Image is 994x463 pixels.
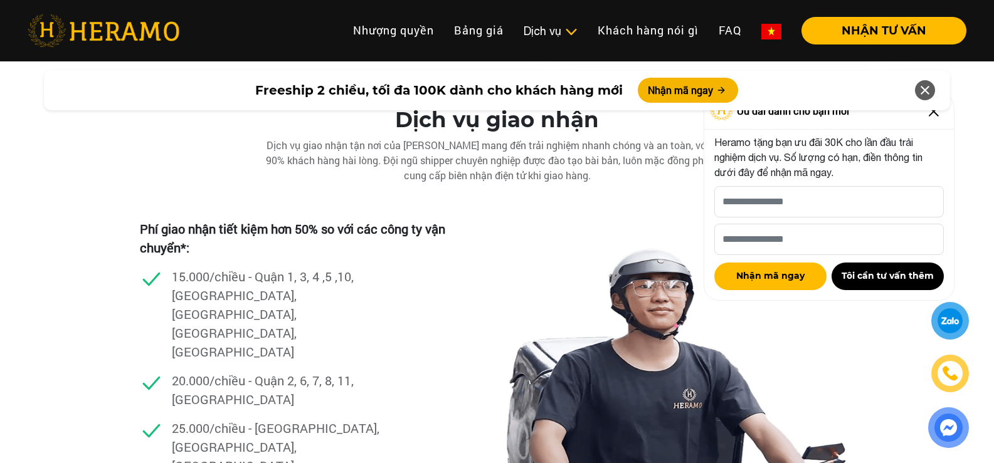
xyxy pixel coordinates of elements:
div: Dịch vụ giao nhận tận nơi của [PERSON_NAME] mang đến trải nghiệm nhanh chóng và an toàn, với hơn ... [246,138,748,183]
a: NHẬN TƯ VẤN [791,25,966,36]
button: Nhận mã ngay [714,263,827,290]
img: checked.svg [140,419,163,442]
p: Phí giao nhận tiết kiệm hơn 50% so với các công ty vận chuyển*: [140,219,462,257]
img: phone-icon [943,367,957,380]
a: phone-icon [933,356,967,390]
button: Tôi cần tư vấn thêm [832,263,944,290]
button: Nhận mã ngay [638,78,738,103]
p: 20.000/chiều - Quận 2, 6, 7, 8, 11, [GEOGRAPHIC_DATA] [172,371,385,408]
img: subToggleIcon [564,26,578,38]
a: FAQ [709,17,751,44]
a: Khách hàng nói gì [588,17,709,44]
div: Dịch vụ [524,23,578,39]
button: NHẬN TƯ VẤN [801,17,966,44]
a: Nhượng quyền [343,17,444,44]
img: heramo-logo.png [28,14,179,47]
a: Bảng giá [444,17,514,44]
img: vn-flag.png [761,24,781,39]
img: checked.svg [140,371,163,394]
img: checked.svg [140,267,163,290]
span: Freeship 2 chiều, tối đa 100K dành cho khách hàng mới [255,81,623,100]
p: Heramo tặng bạn ưu đãi 30K cho lần đầu trải nghiệm dịch vụ. Số lượng có hạn, điền thông tin dưới ... [714,135,944,180]
p: 15.000/chiều - Quận 1, 3, 4 ,5 ,10, [GEOGRAPHIC_DATA], [GEOGRAPHIC_DATA], [GEOGRAPHIC_DATA], [GEO... [172,267,385,361]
